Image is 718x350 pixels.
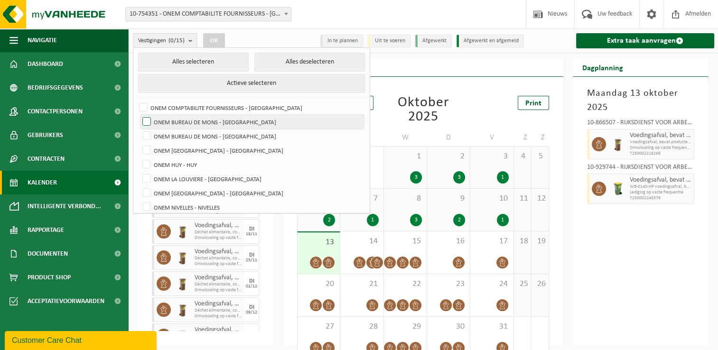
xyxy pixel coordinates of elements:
span: 29 [389,322,422,332]
div: 2 [453,214,465,226]
span: Omwisseling op vaste frequentie (incl. verwerking) [195,313,242,319]
img: WB-0140-HPE-BN-01 [176,329,190,343]
h3: Maandag 13 oktober 2025 [587,86,694,115]
span: 15 [389,236,422,247]
span: Lediging op vaste frequentie [630,190,691,195]
span: Voedingsafval, bevat producten van dierlijke oorsprong, onverpakt, categorie 3 [195,274,242,282]
span: 10-754351 - ONEM COMPTABILITE FOURNISSEURS - BRUXELLES [125,7,291,21]
span: Omwisseling op vaste frequentie (incl. verwerking) [195,287,242,293]
img: WB-0140-HPE-BN-01 [176,303,190,317]
span: Rapportage [28,218,64,242]
button: Alles deselecteren [254,53,365,72]
span: Voedingsafval, bevat producten van dierlijke oorsprong, onverpakt, categorie 3 [195,300,242,308]
img: WB-0140-HPE-BN-01 [176,276,190,291]
a: Extra taak aanvragen [576,33,714,48]
div: DI [249,252,254,258]
li: In te plannen [320,35,363,47]
span: 17 [475,236,508,247]
span: 5 [536,151,544,162]
div: DI [249,304,254,310]
div: 1 [497,171,509,184]
div: DI [249,278,254,284]
label: ONEM LA LOUVIERE - [GEOGRAPHIC_DATA] [140,172,364,186]
button: Alles selecteren [138,53,249,72]
span: 27 [302,322,335,332]
td: D [427,129,470,146]
span: Gebruikers [28,123,63,147]
h2: Dagplanning [573,58,633,76]
span: 14 [345,236,378,247]
span: 4 [519,151,526,162]
button: Actieve selecteren [138,74,365,93]
span: 9 [432,193,465,204]
label: ONEM BUREAU DE MONS - [GEOGRAPHIC_DATA] [140,129,364,143]
li: Afgewerkt [415,35,452,47]
span: 10-754351 - ONEM COMPTABILITE FOURNISSEURS - BRUXELLES [126,8,291,21]
span: Déchet alimentaire, contenant des produits d'origine animale [195,230,242,235]
div: 10-866507 - RIJKSDIENST VOOR ARBEID/[GEOGRAPHIC_DATA] - [GEOGRAPHIC_DATA] [587,120,694,129]
span: Print [525,100,541,107]
span: T250002218268 [630,151,691,157]
a: Print [518,96,549,110]
span: Voedingsafval, bevat producten van dierlijke oorsprong, onverpakt, categorie 3 [195,326,242,334]
span: Voedingsafval, bevat producten van dierlijke oorsprong, onverpakt, categorie 3 [195,248,242,256]
span: 24 [475,279,508,289]
span: WB-0140-HP voedingsafval, bevat producten van dierlijke oors [630,184,691,190]
span: Omwisseling op vaste frequentie (incl. verwerking) [195,261,242,267]
span: Product Shop [28,266,71,289]
span: 30 [432,322,465,332]
span: 23 [432,279,465,289]
button: OK [203,33,225,48]
span: Omwisseling op vaste frequentie (incl. verwerking) [630,145,691,151]
span: T250002246379 [630,195,691,201]
div: 18/11 [246,232,257,237]
label: ONEM COMPTABILITE FOURNISSEURS - [GEOGRAPHIC_DATA] [137,101,364,115]
li: Afgewerkt en afgemeld [457,35,524,47]
img: WB-0140-HPE-BN-01 [176,224,190,239]
div: 09/12 [246,310,257,315]
count: (0/15) [168,37,185,44]
span: Contactpersonen [28,100,83,123]
span: 11 [519,193,526,204]
span: Kalender [28,171,57,194]
span: Déchet alimentaire, contenant des produits d'origine animale [195,256,242,261]
li: Uit te voeren [368,35,410,47]
div: 3 [453,171,465,184]
span: Navigatie [28,28,57,52]
span: Documenten [28,242,68,266]
span: Acceptatievoorwaarden [28,289,104,313]
div: 25/11 [246,258,257,263]
span: 10 [475,193,508,204]
div: DI [249,331,254,336]
label: ONEM [GEOGRAPHIC_DATA] - [GEOGRAPHIC_DATA] [140,186,364,200]
button: Vestigingen(0/15) [133,33,197,47]
div: 3 [410,214,422,226]
div: 1 [497,214,509,226]
span: 2 [432,151,465,162]
span: Dashboard [28,52,63,76]
span: 18 [519,236,526,247]
span: Bedrijfsgegevens [28,76,83,100]
span: 20 [302,279,335,289]
img: WB-0140-HPE-GN-50 [611,182,625,196]
span: 28 [345,322,378,332]
span: 22 [389,279,422,289]
span: Voedingsafval, bevat producten van dierlijke oorsprong, onve [630,139,691,145]
span: 1 [389,151,422,162]
span: 12 [536,193,544,204]
span: 19 [536,236,544,247]
span: 21 [345,279,378,289]
label: ONEM [GEOGRAPHIC_DATA] - [GEOGRAPHIC_DATA] [140,143,364,157]
span: Intelligente verbond... [28,194,101,218]
iframe: chat widget [5,329,159,350]
span: Vestigingen [138,34,185,48]
span: Voedingsafval, bevat producten van dierlijke oorsprong, onverpakt, categorie 3 [195,222,242,230]
span: 3 [475,151,508,162]
div: 3 [410,171,422,184]
label: ONEM NIVELLES - NIVELLES [140,200,364,214]
span: Déchet alimentaire, contenant des produits d'origine animale [195,282,242,287]
label: ONEM HUY - HUY [140,157,364,172]
label: ONEM BUREAU DE MONS - [GEOGRAPHIC_DATA] [140,115,364,129]
span: Déchet alimentaire, contenant des produits d'origine animale [195,308,242,313]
